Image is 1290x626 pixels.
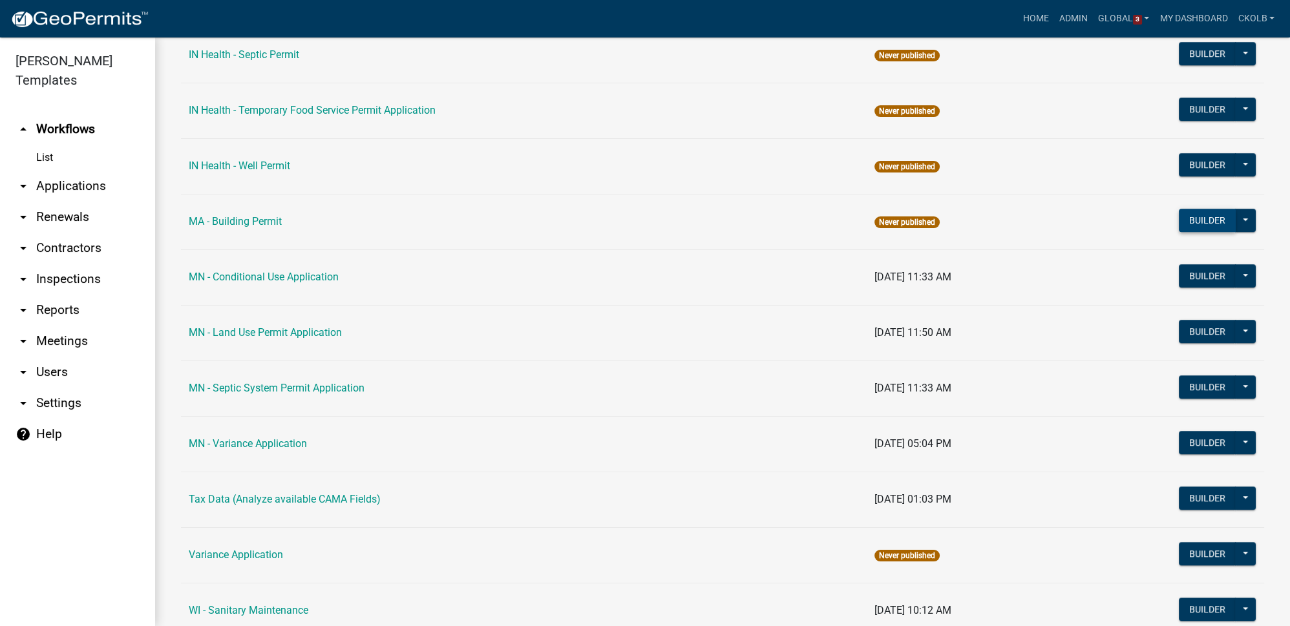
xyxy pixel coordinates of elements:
[189,604,308,616] a: WI - Sanitary Maintenance
[874,437,951,450] span: [DATE] 05:04 PM
[874,493,951,505] span: [DATE] 01:03 PM
[1133,15,1142,25] span: 3
[1179,42,1236,65] button: Builder
[1179,375,1236,399] button: Builder
[1054,6,1093,31] a: Admin
[874,216,940,228] span: Never published
[874,105,940,117] span: Never published
[874,271,951,283] span: [DATE] 11:33 AM
[189,437,307,450] a: MN - Variance Application
[874,326,951,339] span: [DATE] 11:50 AM
[16,240,31,256] i: arrow_drop_down
[1179,431,1236,454] button: Builder
[1179,264,1236,287] button: Builder
[16,426,31,442] i: help
[189,382,365,394] a: MN - Septic System Permit Application
[189,548,283,561] a: Variance Application
[874,161,940,172] span: Never published
[1018,6,1054,31] a: Home
[874,382,951,394] span: [DATE] 11:33 AM
[16,209,31,225] i: arrow_drop_down
[189,215,282,227] a: MA - Building Permit
[189,48,299,61] a: IN Health - Septic Permit
[1179,209,1236,232] button: Builder
[874,550,940,561] span: Never published
[16,302,31,318] i: arrow_drop_down
[1179,153,1236,176] button: Builder
[16,333,31,349] i: arrow_drop_down
[1179,320,1236,343] button: Builder
[189,326,342,339] a: MN - Land Use Permit Application
[16,178,31,194] i: arrow_drop_down
[1179,542,1236,565] button: Builder
[16,121,31,137] i: arrow_drop_up
[189,104,436,116] a: IN Health - Temporary Food Service Permit Application
[189,271,339,283] a: MN - Conditional Use Application
[1154,6,1232,31] a: My Dashboard
[16,364,31,380] i: arrow_drop_down
[1179,598,1236,621] button: Builder
[1179,98,1236,121] button: Builder
[189,493,381,505] a: Tax Data (Analyze available CAMA Fields)
[874,604,951,616] span: [DATE] 10:12 AM
[1093,6,1155,31] a: Global3
[1179,486,1236,510] button: Builder
[874,50,940,61] span: Never published
[1232,6,1280,31] a: ckolb
[16,271,31,287] i: arrow_drop_down
[16,395,31,411] i: arrow_drop_down
[189,160,290,172] a: IN Health - Well Permit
